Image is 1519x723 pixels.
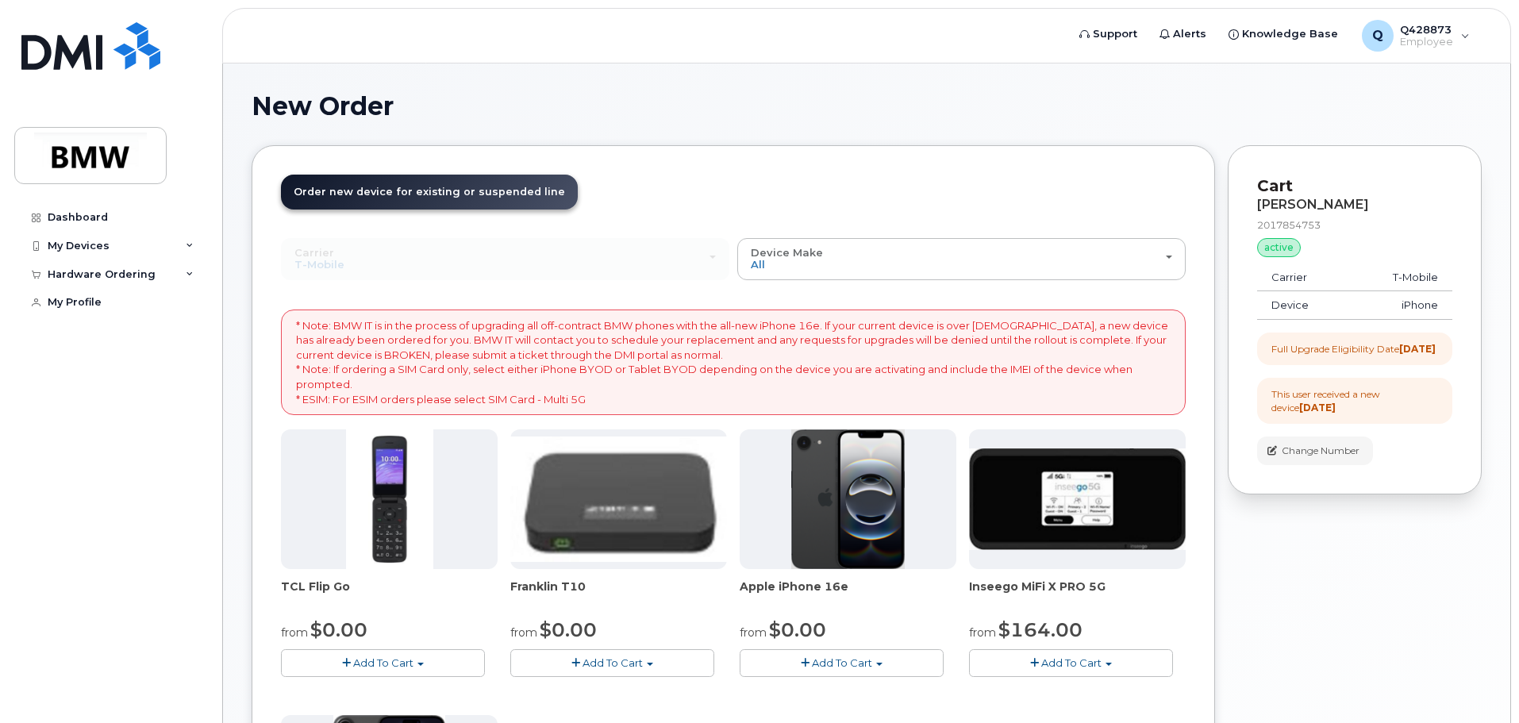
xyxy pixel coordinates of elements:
[281,649,485,677] button: Add To Cart
[1299,402,1336,413] strong: [DATE]
[751,246,823,259] span: Device Make
[969,625,996,640] small: from
[769,618,826,641] span: $0.00
[1257,238,1301,257] div: active
[969,649,1173,677] button: Add To Cart
[1349,263,1452,292] td: T-Mobile
[510,649,714,677] button: Add To Cart
[1349,291,1452,320] td: iPhone
[740,579,956,610] div: Apple iPhone 16e
[296,318,1171,406] p: * Note: BMW IT is in the process of upgrading all off-contract BMW phones with the all-new iPhone...
[969,579,1186,610] div: Inseego MiFi X PRO 5G
[540,618,597,641] span: $0.00
[510,579,727,610] div: Franklin T10
[740,625,767,640] small: from
[281,579,498,610] div: TCL Flip Go
[740,649,944,677] button: Add To Cart
[1257,198,1452,212] div: [PERSON_NAME]
[346,429,433,569] img: TCL_FLIP_MODE.jpg
[737,238,1186,279] button: Device Make All
[1257,436,1373,464] button: Change Number
[510,625,537,640] small: from
[353,656,413,669] span: Add To Cart
[1450,654,1507,711] iframe: Messenger Launcher
[1271,387,1438,414] div: This user received a new device
[1282,444,1359,458] span: Change Number
[310,618,367,641] span: $0.00
[252,92,1482,120] h1: New Order
[791,429,906,569] img: iphone16e.png
[510,436,727,562] img: t10.jpg
[294,186,565,198] span: Order new device for existing or suspended line
[1399,343,1436,355] strong: [DATE]
[1271,342,1436,356] div: Full Upgrade Eligibility Date
[1257,218,1452,232] div: 2017854753
[1257,175,1452,198] p: Cart
[751,258,765,271] span: All
[281,625,308,640] small: from
[1257,291,1349,320] td: Device
[1257,263,1349,292] td: Carrier
[1041,656,1102,669] span: Add To Cart
[583,656,643,669] span: Add To Cart
[998,618,1083,641] span: $164.00
[969,448,1186,550] img: cut_small_inseego_5G.jpg
[812,656,872,669] span: Add To Cart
